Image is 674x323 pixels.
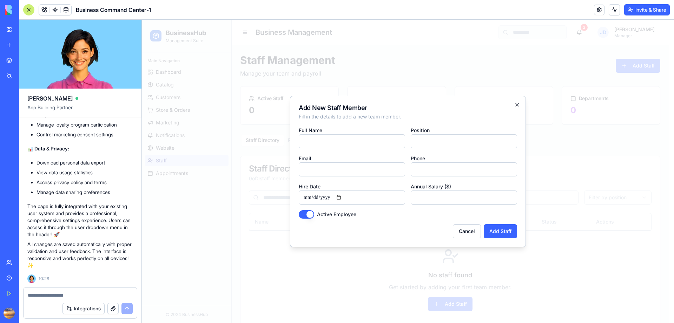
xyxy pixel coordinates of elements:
[39,276,49,282] span: 10:28
[157,93,375,101] p: Fill in the details to add a new team member.
[37,179,133,186] li: Access privacy policy and terms
[37,169,133,176] li: View data usage statistics
[27,203,133,238] p: The page is fully integrated with your existing user system and provides a professional, comprehe...
[37,121,133,128] li: Manage loyalty program participation
[4,308,15,319] img: ACg8ocITS3TDUYq4AfWM5-F7x6DCDXwDepHSOtlnKrYXL0UZ1VAnXEPBeQ=s96-c
[157,164,179,170] label: Hire Date
[5,5,48,15] img: logo
[27,146,69,151] strong: 📊 Data & Privacy:
[37,131,133,138] li: Control marketing consent settings
[311,205,339,219] button: Cancel
[37,159,133,166] li: Download personal data export
[157,108,180,114] label: Full Name
[269,108,288,114] label: Position
[27,104,133,117] span: App Building Partner
[175,192,214,197] label: Active Employee
[624,4,670,15] button: Invite & Share
[157,136,170,142] label: Email
[342,205,375,219] button: Add Staff
[27,241,133,269] p: All changes are saved automatically with proper validation and user feedback. The interface is re...
[62,303,105,314] button: Integrations
[27,274,36,283] img: Ella_00000_wcx2te.png
[157,85,375,91] h2: Add New Staff Member
[27,94,73,103] span: [PERSON_NAME]
[269,164,309,170] label: Annual Salary ($)
[37,189,133,196] li: Manage data sharing preferences
[76,6,151,14] span: Business Command Center-1
[269,136,283,142] label: Phone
